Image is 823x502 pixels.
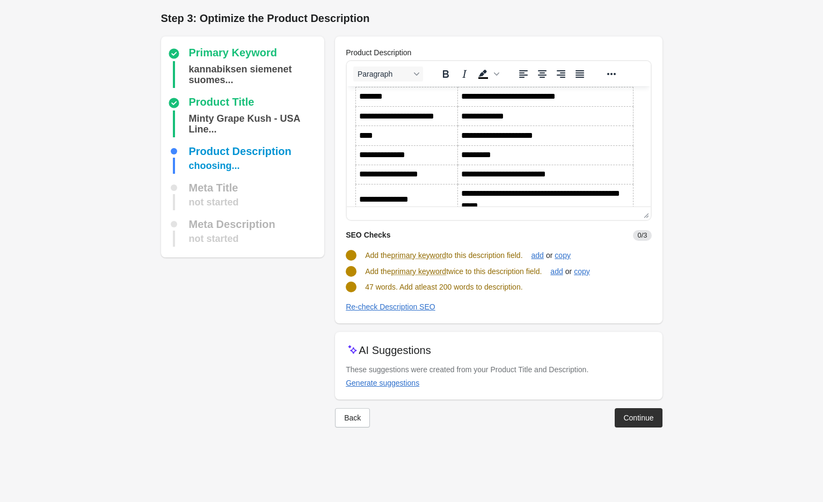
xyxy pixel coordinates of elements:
[623,414,653,422] div: Continue
[552,67,570,82] button: Align right
[346,302,435,311] div: Re-check Description SEO
[391,266,446,277] span: primary keyword
[546,262,567,281] button: add
[514,67,533,82] button: Align left
[189,47,278,60] div: Primary Keyword
[189,219,275,230] div: Meta Description
[544,250,555,261] span: or
[346,379,419,387] div: Generate suggestions
[639,207,651,220] div: Press the Up and Down arrow keys to resize the editor.
[189,182,238,193] div: Meta Title
[474,67,501,82] div: Background color
[570,262,594,281] button: copy
[189,158,240,174] div: choosing...
[344,414,361,422] div: Back
[550,267,563,276] div: add
[531,251,544,260] div: add
[455,67,474,82] button: Italic
[563,266,574,277] span: or
[436,67,455,82] button: Bold
[341,373,424,393] button: Generate suggestions
[353,67,423,82] button: Blocks
[161,11,662,26] h1: Step 3: Optimize the Product Description
[189,97,254,109] div: Product Title
[365,251,522,260] span: Add the to this description field.
[550,246,575,265] button: copy
[602,67,621,82] button: Reveal or hide additional toolbar items
[365,267,542,276] span: Add the twice to this description field.
[365,283,522,291] span: 47 words. Add atleast 200 words to description.
[189,110,321,137] div: Minty Grape Kush - USA Line (Pure Instinto) kannabiksen siemenet suomesta suomi
[358,70,410,78] span: Paragraph
[533,67,551,82] button: Align center
[527,246,548,265] button: add
[341,297,440,316] button: Re-check Description SEO
[189,61,321,88] div: kannabiksen siemenet suomesta suomi
[346,231,390,239] span: SEO Checks
[346,47,411,58] label: Product Description
[633,230,651,241] span: 0/3
[189,231,239,247] div: not started
[615,408,662,427] button: Continue
[391,250,446,261] span: primary keyword
[574,267,590,276] div: copy
[9,1,295,188] body: Rich Text Area. Press ALT-0 for help.
[571,67,589,82] button: Justify
[189,146,292,157] div: Product Description
[359,343,431,358] p: AI Suggestions
[347,86,650,206] iframe: Rich Text Area
[346,365,588,374] span: These suggestions were created from your Product Title and Description.
[555,251,571,260] div: copy
[335,408,370,427] button: Back
[189,194,239,210] div: not started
